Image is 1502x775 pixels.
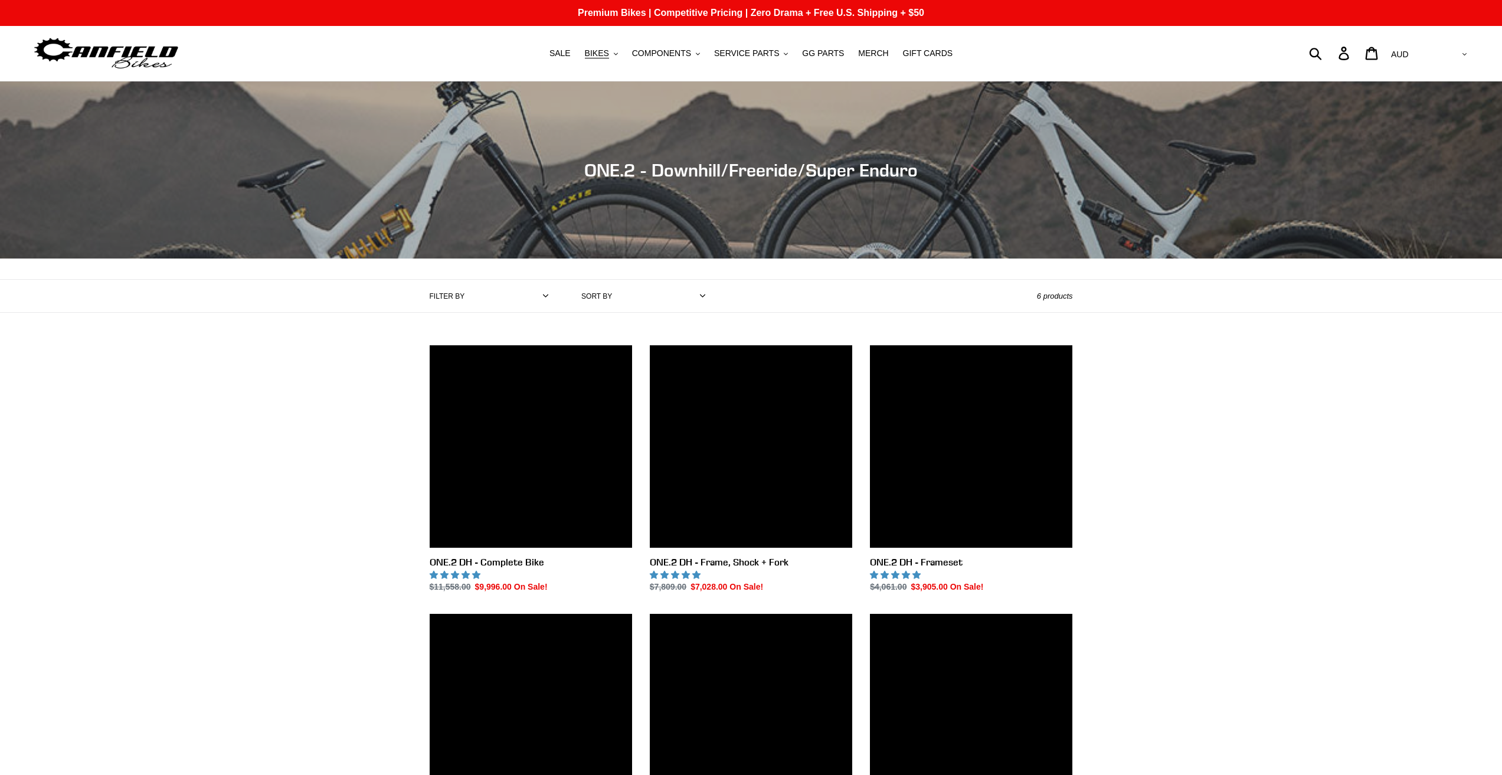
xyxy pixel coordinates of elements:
[32,35,180,72] img: Canfield Bikes
[626,45,706,61] button: COMPONENTS
[585,48,609,58] span: BIKES
[897,45,959,61] a: GIFT CARDS
[903,48,953,58] span: GIFT CARDS
[708,45,794,61] button: SERVICE PARTS
[858,48,888,58] span: MERCH
[714,48,779,58] span: SERVICE PARTS
[1316,40,1346,66] input: Search
[584,159,918,181] span: ONE.2 - Downhill/Freeride/Super Enduro
[581,291,612,302] label: Sort by
[549,48,571,58] span: SALE
[1037,292,1073,300] span: 6 products
[544,45,577,61] a: SALE
[579,45,624,61] button: BIKES
[796,45,850,61] a: GG PARTS
[802,48,844,58] span: GG PARTS
[632,48,691,58] span: COMPONENTS
[852,45,894,61] a: MERCH
[430,291,465,302] label: Filter by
